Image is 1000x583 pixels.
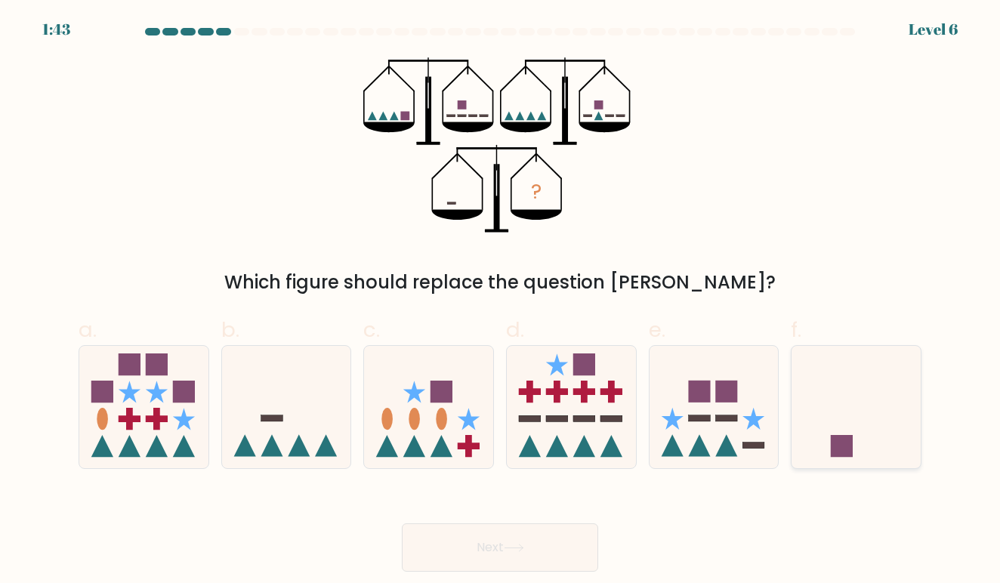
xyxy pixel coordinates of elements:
[506,315,524,344] span: d.
[88,269,912,296] div: Which figure should replace the question [PERSON_NAME]?
[791,315,801,344] span: f.
[221,315,239,344] span: b.
[363,315,380,344] span: c.
[402,523,598,572] button: Next
[42,18,70,41] div: 1:43
[909,18,958,41] div: Level 6
[649,315,665,344] span: e.
[79,315,97,344] span: a.
[531,177,542,205] tspan: ?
